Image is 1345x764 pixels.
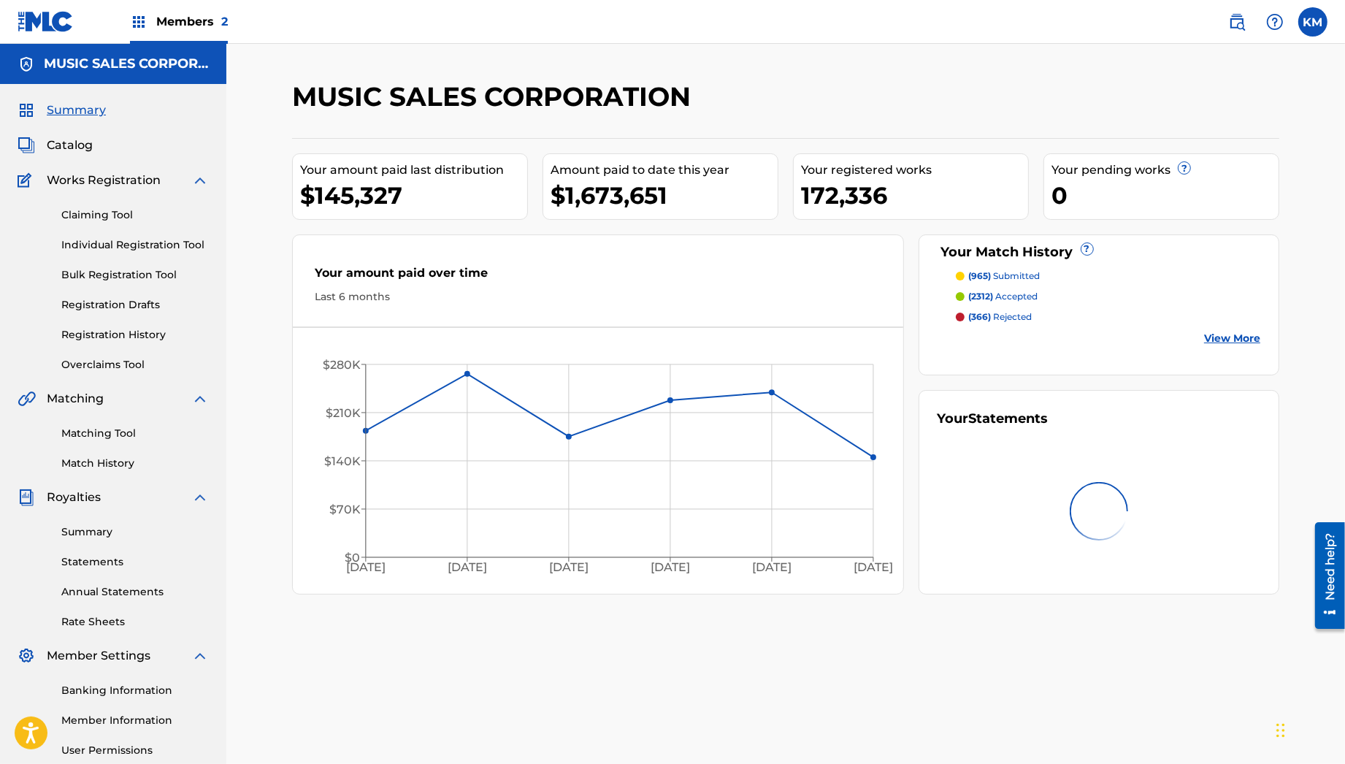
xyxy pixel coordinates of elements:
[18,137,35,154] img: Catalog
[61,426,209,441] a: Matching Tool
[854,561,894,575] tspan: [DATE]
[938,409,1049,429] div: Your Statements
[969,270,992,281] span: (965)
[47,102,106,119] span: Summary
[448,561,487,575] tspan: [DATE]
[47,172,161,189] span: Works Registration
[752,561,792,575] tspan: [DATE]
[18,647,35,665] img: Member Settings
[300,161,527,179] div: Your amount paid last distribution
[191,489,209,506] img: expand
[346,561,386,575] tspan: [DATE]
[18,489,35,506] img: Royalties
[1272,694,1345,764] iframe: Chat Widget
[44,56,209,72] h5: MUSIC SALES CORPORATION
[18,56,35,73] img: Accounts
[61,614,209,630] a: Rate Sheets
[326,406,361,420] tspan: $210K
[969,310,1032,324] p: rejected
[47,137,93,154] span: Catalog
[61,713,209,728] a: Member Information
[191,390,209,408] img: expand
[191,647,209,665] img: expand
[61,524,209,540] a: Summary
[969,270,1041,283] p: submitted
[61,297,209,313] a: Registration Drafts
[551,179,778,212] div: $1,673,651
[61,743,209,758] a: User Permissions
[801,161,1028,179] div: Your registered works
[61,267,209,283] a: Bulk Registration Tool
[191,172,209,189] img: expand
[47,647,150,665] span: Member Settings
[956,290,1261,303] a: (2312) accepted
[61,327,209,343] a: Registration History
[300,179,527,212] div: $145,327
[969,311,992,322] span: (366)
[1266,13,1284,31] img: help
[61,554,209,570] a: Statements
[156,13,228,30] span: Members
[1298,7,1327,37] div: User Menu
[61,584,209,600] a: Annual Statements
[1051,161,1279,179] div: Your pending works
[221,15,228,28] span: 2
[1204,331,1260,346] a: View More
[329,503,361,516] tspan: $70K
[292,80,698,113] h2: MUSIC SALES CORPORATION
[1228,13,1246,31] img: search
[551,161,778,179] div: Amount paid to date this year
[938,242,1261,262] div: Your Match History
[61,456,209,471] a: Match History
[323,358,361,372] tspan: $280K
[1276,708,1285,752] div: Drag
[651,561,690,575] tspan: [DATE]
[47,489,101,506] span: Royalties
[61,683,209,698] a: Banking Information
[1222,7,1252,37] a: Public Search
[1260,7,1290,37] div: Help
[18,172,37,189] img: Works Registration
[345,551,360,565] tspan: $0
[1058,470,1140,552] img: preloader
[18,137,93,154] a: CatalogCatalog
[1179,162,1190,174] span: ?
[61,357,209,373] a: Overclaims Tool
[18,390,36,408] img: Matching
[956,270,1261,283] a: (965) submitted
[1081,243,1093,255] span: ?
[18,102,35,119] img: Summary
[324,454,361,468] tspan: $140K
[969,291,994,302] span: (2312)
[1304,516,1345,634] iframe: Resource Center
[549,561,589,575] tspan: [DATE]
[956,310,1261,324] a: (366) rejected
[801,179,1028,212] div: 172,336
[61,237,209,253] a: Individual Registration Tool
[18,11,74,32] img: MLC Logo
[315,289,881,305] div: Last 6 months
[130,13,147,31] img: Top Rightsholders
[18,102,106,119] a: SummarySummary
[969,290,1038,303] p: accepted
[47,390,104,408] span: Matching
[61,207,209,223] a: Claiming Tool
[315,264,881,289] div: Your amount paid over time
[1051,179,1279,212] div: 0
